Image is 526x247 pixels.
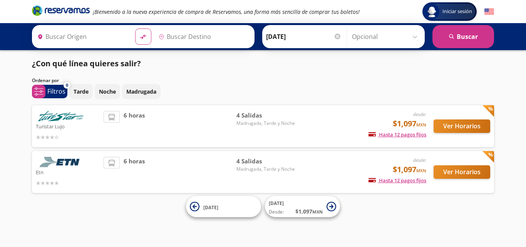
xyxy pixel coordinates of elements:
button: Madrugada [122,84,161,99]
a: Brand Logo [32,5,90,18]
button: Ver Horarios [434,119,490,133]
p: Ordenar por [32,77,59,84]
input: Elegir Fecha [266,27,342,46]
button: English [484,7,494,17]
span: 4 Salidas [236,111,295,120]
span: [DATE] [203,204,218,210]
span: Desde: [269,208,284,215]
span: 6 horas [124,157,145,187]
em: ¡Bienvenido a la nueva experiencia de compra de Reservamos, una forma más sencilla de comprar tus... [93,8,360,15]
p: ¿Con qué línea quieres salir? [32,58,141,69]
span: Hasta 12 pagos fijos [369,131,426,138]
span: Iniciar sesión [439,8,475,15]
input: Buscar Destino [156,27,250,46]
span: 0 [66,82,68,89]
span: 4 Salidas [236,157,295,166]
img: Turistar Lujo [36,111,86,121]
p: Noche [99,87,116,96]
span: Madrugada, Tarde y Noche [236,166,295,173]
img: Etn [36,157,86,167]
em: desde: [413,157,426,163]
button: Noche [95,84,120,99]
small: MXN [416,168,426,173]
span: [DATE] [269,200,284,207]
span: $1,097 [393,118,426,129]
input: Opcional [352,27,421,46]
p: Tarde [74,87,89,96]
p: Etn [36,167,100,176]
em: desde: [413,111,426,118]
button: [DATE]Desde:$1,097MXN [265,196,340,217]
i: Brand Logo [32,5,90,16]
span: $1,097 [393,164,426,175]
span: 6 horas [124,111,145,141]
small: MXN [416,122,426,128]
small: MXN [312,209,323,215]
button: 0Filtros [32,85,67,98]
p: Turistar Lujo [36,121,100,131]
button: [DATE] [186,196,261,217]
span: $ 1,097 [295,207,323,215]
input: Buscar Origen [34,27,129,46]
p: Madrugada [126,87,156,96]
span: Hasta 12 pagos fijos [369,177,426,184]
span: Madrugada, Tarde y Noche [236,120,295,127]
button: Tarde [69,84,93,99]
button: Buscar [432,25,494,48]
button: Ver Horarios [434,165,490,179]
p: Filtros [47,87,65,96]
